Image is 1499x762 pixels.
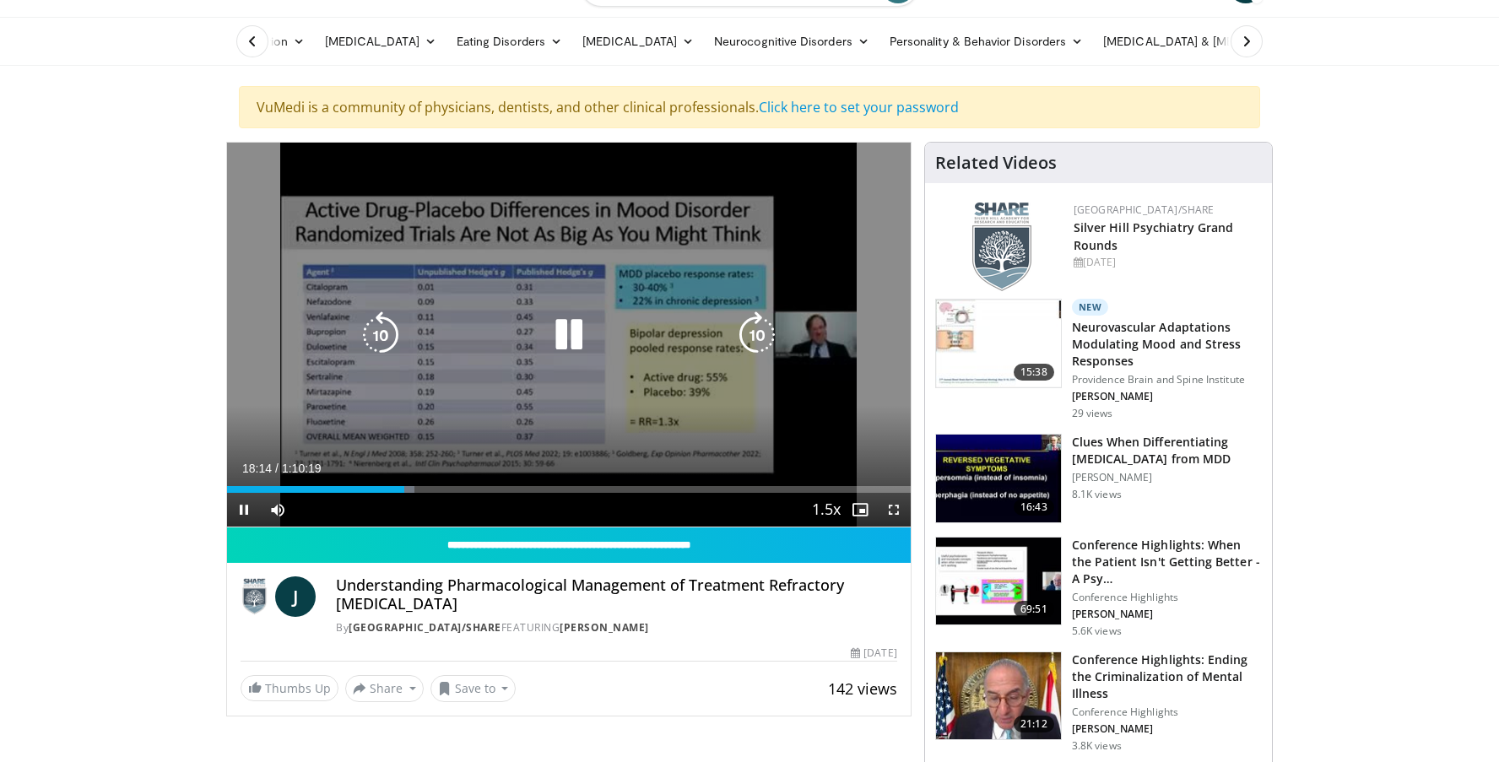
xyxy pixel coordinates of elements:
button: Playback Rate [809,493,843,527]
a: [MEDICAL_DATA] [572,24,704,58]
a: [GEOGRAPHIC_DATA]/SHARE [1074,203,1215,217]
a: Eating Disorders [446,24,572,58]
span: 1:10:19 [282,462,322,475]
p: [PERSON_NAME] [1072,608,1262,621]
a: Click here to set your password [759,98,959,116]
div: [DATE] [851,646,896,661]
button: Share [345,675,424,702]
div: By FEATURING [336,620,897,635]
span: 18:14 [242,462,272,475]
p: Providence Brain and Spine Institute [1072,373,1262,386]
a: Neurocognitive Disorders [704,24,879,58]
a: Thumbs Up [241,675,338,701]
h4: Understanding Pharmacological Management of Treatment Refractory [MEDICAL_DATA] [336,576,897,613]
a: 16:43 Clues When Differentiating [MEDICAL_DATA] from MDD [PERSON_NAME] 8.1K views [935,434,1262,523]
button: Fullscreen [877,493,911,527]
a: [MEDICAL_DATA] [315,24,446,58]
h3: Clues When Differentiating [MEDICAL_DATA] from MDD [1072,434,1262,467]
a: 15:38 New Neurovascular Adaptations Modulating Mood and Stress Responses Providence Brain and Spi... [935,299,1262,420]
button: Save to [430,675,517,702]
div: VuMedi is a community of physicians, dentists, and other clinical professionals. [239,86,1260,128]
p: [PERSON_NAME] [1072,471,1262,484]
p: 29 views [1072,407,1113,420]
img: 4562edde-ec7e-4758-8328-0659f7ef333d.150x105_q85_crop-smart_upscale.jpg [936,300,1061,387]
h3: Neurovascular Adaptations Modulating Mood and Stress Responses [1072,319,1262,370]
span: 69:51 [1014,601,1054,618]
a: [GEOGRAPHIC_DATA]/SHARE [349,620,501,635]
button: Pause [227,493,261,527]
span: 15:38 [1014,364,1054,381]
span: 16:43 [1014,499,1054,516]
a: 21:12 Conference Highlights: Ending the Criminalization of Mental Illness Conference Highlights [... [935,651,1262,753]
a: Personality & Behavior Disorders [879,24,1093,58]
p: [PERSON_NAME] [1072,390,1262,403]
a: [MEDICAL_DATA] & [MEDICAL_DATA] [1093,24,1334,58]
img: Silver Hill Hospital/SHARE [241,576,268,617]
div: Progress Bar [227,486,911,493]
span: / [275,462,279,475]
img: 4362ec9e-0993-4580-bfd4-8e18d57e1d49.150x105_q85_crop-smart_upscale.jpg [936,538,1061,625]
p: [PERSON_NAME] [1072,722,1262,736]
a: [PERSON_NAME] [560,620,649,635]
p: New [1072,299,1109,316]
p: 5.6K views [1072,624,1122,638]
a: J [275,576,316,617]
p: 8.1K views [1072,488,1122,501]
div: [DATE] [1074,255,1258,270]
video-js: Video Player [227,143,911,527]
p: Conference Highlights [1072,705,1262,719]
h3: Conference Highlights: Ending the Criminalization of Mental Illness [1072,651,1262,702]
img: f8aaeb6d-318f-4fcf-bd1d-54ce21f29e87.png.150x105_q85_autocrop_double_scale_upscale_version-0.2.png [972,203,1031,291]
button: Enable picture-in-picture mode [843,493,877,527]
p: Conference Highlights [1072,591,1262,604]
img: a6520382-d332-4ed3-9891-ee688fa49237.150x105_q85_crop-smart_upscale.jpg [936,435,1061,522]
h3: Conference Highlights: When the Patient Isn't Getting Better - A Psy… [1072,537,1262,587]
span: 142 views [828,678,897,699]
button: Mute [261,493,295,527]
a: Silver Hill Psychiatry Grand Rounds [1074,219,1234,253]
a: 69:51 Conference Highlights: When the Patient Isn't Getting Better - A Psy… Conference Highlights... [935,537,1262,638]
img: 1419e6f0-d69a-482b-b3ae-1573189bf46e.150x105_q85_crop-smart_upscale.jpg [936,652,1061,740]
span: 21:12 [1014,716,1054,732]
p: 3.8K views [1072,739,1122,753]
h4: Related Videos [935,153,1057,173]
